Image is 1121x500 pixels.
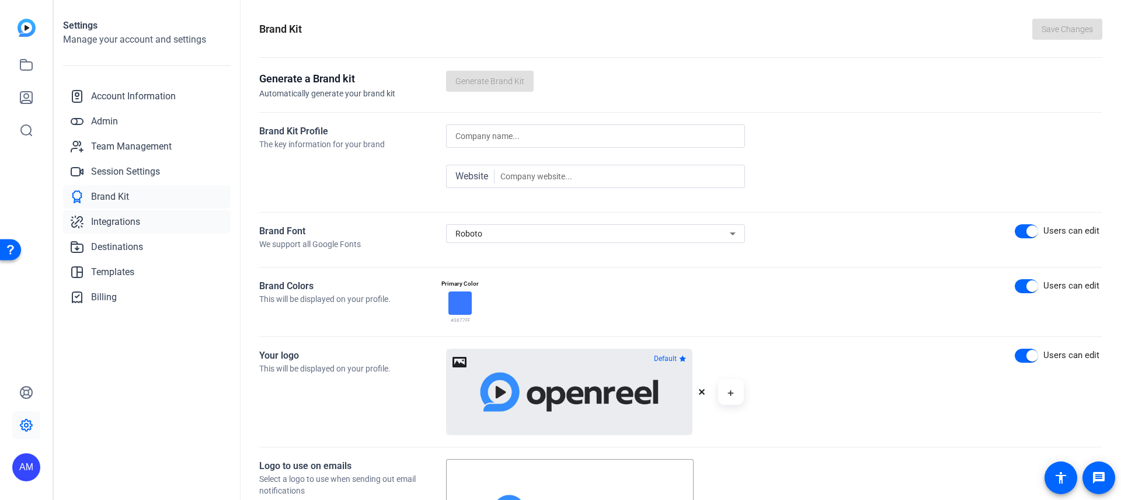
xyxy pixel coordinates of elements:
h1: Brand Kit [259,21,302,37]
img: blue-gradient.svg [18,19,36,37]
span: Account Information [91,89,176,103]
span: Team Management [91,140,172,154]
div: Brand Font [259,224,446,238]
span: Roboto [455,229,482,238]
a: Destinations [63,235,231,259]
div: Brand Colors [259,279,446,293]
a: Integrations [63,210,231,234]
div: This will be displayed on your profile. [259,293,446,305]
div: Select a logo to use when sending out email notifications [259,473,446,496]
span: Default [654,355,677,362]
span: Brand Kit [91,190,129,204]
a: Templates [63,261,231,284]
h3: Generate a Brand kit [259,71,446,87]
h2: Manage your account and settings [63,33,231,47]
div: Logo to use on emails [259,459,446,473]
div: AM [12,453,40,481]
h1: Settings [63,19,231,33]
input: Company name... [455,129,736,143]
a: Team Management [63,135,231,158]
div: Users can edit [1043,279,1099,293]
div: Users can edit [1043,224,1099,238]
div: We support all Google Fonts [259,238,446,250]
span: Billing [91,290,117,304]
a: Brand Kit [63,185,231,209]
div: Your logo [259,349,446,363]
div: The key information for your brand [259,138,446,150]
div: Brand Kit Profile [259,124,446,138]
a: Session Settings [63,160,231,183]
div: This will be displayed on your profile. [259,363,446,374]
a: Account Information [63,85,231,108]
a: Billing [63,286,231,309]
span: Website [455,169,495,183]
mat-icon: message [1092,471,1106,485]
span: #3877FF [451,317,470,324]
span: Session Settings [91,165,160,179]
div: Primary Color [438,279,482,288]
span: Admin [91,114,118,129]
img: Uploaded Image [475,361,663,423]
mat-icon: accessibility [1054,471,1068,485]
button: Default [652,352,688,366]
span: Integrations [91,215,140,229]
span: Automatically generate your brand kit [259,89,395,98]
span: Templates [91,265,134,279]
span: Destinations [91,240,143,254]
div: Users can edit [1043,349,1099,362]
input: Company website... [500,169,736,183]
a: Admin [63,110,231,133]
